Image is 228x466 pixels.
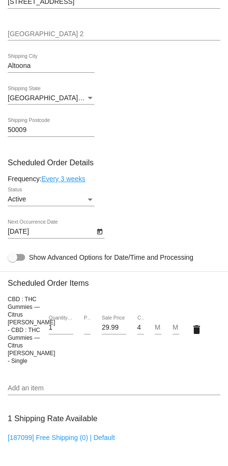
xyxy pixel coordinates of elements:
[173,324,179,332] input: Max Cycles
[94,226,105,236] button: Open calendar
[137,324,144,332] input: Cycles
[41,175,85,183] a: Every 3 weeks
[8,195,26,203] span: Active
[49,324,73,332] input: Quantity (In Stock: 115)
[8,434,115,441] a: [187099] Free Shipping (0) | Default
[191,324,202,335] mat-icon: delete
[8,385,220,392] input: Add an item
[84,324,91,332] input: Price
[8,30,220,38] input: Shipping Street 2
[8,94,121,102] span: [GEOGRAPHIC_DATA] | [US_STATE]
[8,296,55,364] span: CBD : THC Gummies — Citrus [PERSON_NAME] - CBD : THC Gummies — Citrus [PERSON_NAME] - Single
[8,94,94,102] mat-select: Shipping State
[102,324,126,332] input: Sale Price
[8,175,220,183] div: Frequency:
[8,228,94,236] input: Next Occurrence Date
[8,126,94,134] input: Shipping Postcode
[8,196,94,203] mat-select: Status
[8,408,97,429] h3: 1 Shipping Rate Available
[8,271,220,288] h3: Scheduled Order Items
[8,158,220,167] h3: Scheduled Order Details
[8,62,94,70] input: Shipping City
[29,253,193,262] span: Show Advanced Options for Date/Time and Processing
[155,324,161,332] input: Min Cycles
